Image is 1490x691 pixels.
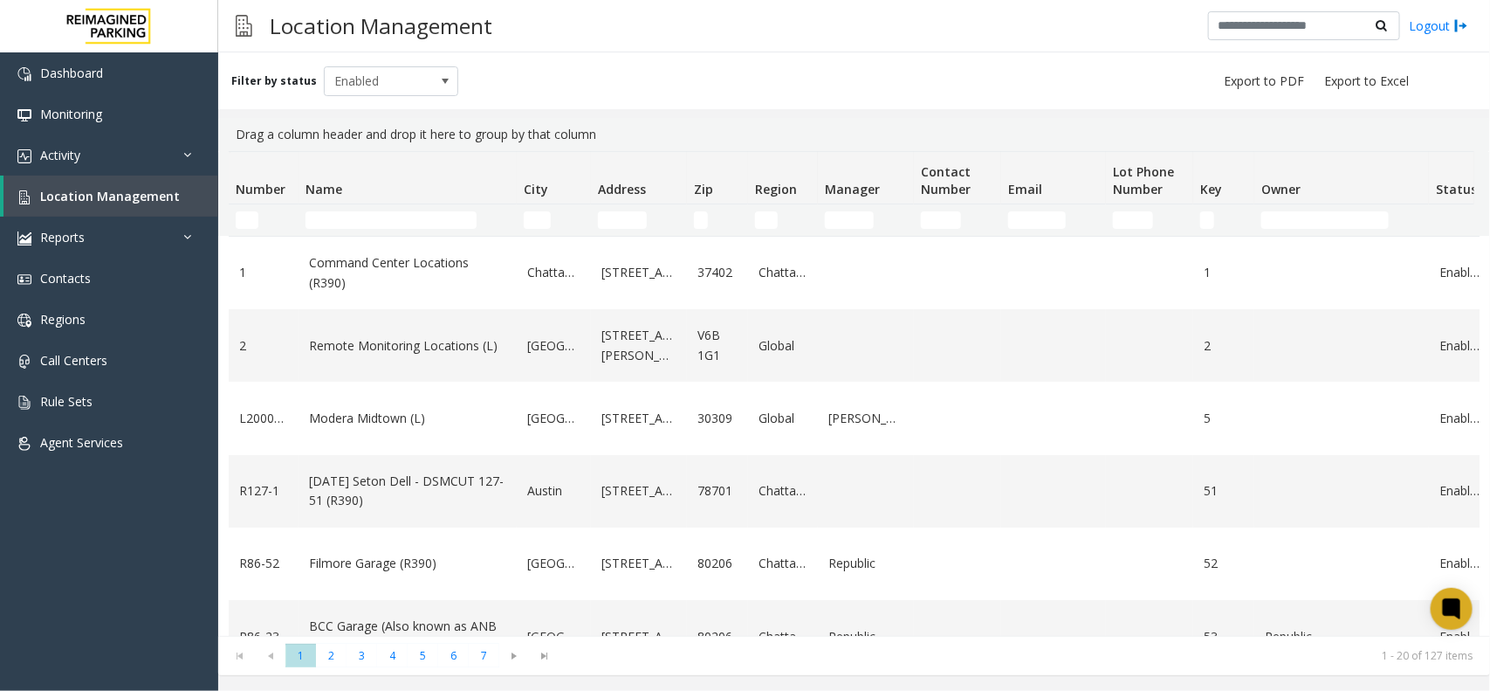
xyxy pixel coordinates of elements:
[40,393,93,410] span: Rule Sets
[347,644,377,667] span: Page 3
[309,409,506,428] a: Modera Midtown (L)
[694,211,708,229] input: Zip Filter
[1439,554,1480,573] a: Enabled
[1254,204,1429,236] td: Owner Filter
[1200,181,1222,197] span: Key
[1265,627,1418,646] a: Republic
[517,204,591,236] td: City Filter
[231,73,317,89] label: Filter by status
[1324,73,1409,90] span: Export to Excel
[503,649,526,663] span: Go to the next page
[1204,554,1244,573] a: 52
[1439,481,1480,501] a: Enabled
[236,211,258,229] input: Number Filter
[687,204,748,236] td: Zip Filter
[828,627,903,646] a: Republic
[601,409,676,428] a: [STREET_ADDRESS]
[755,211,778,229] input: Region Filter
[601,627,676,646] a: [STREET_ADDRESS]
[40,311,86,328] span: Regions
[759,481,807,501] a: Chattanooga
[1113,211,1153,229] input: Lot Phone Number Filter
[299,204,517,236] td: Name Filter
[598,181,646,197] span: Address
[527,409,580,428] a: [GEOGRAPHIC_DATA]
[1439,263,1480,282] a: Enabled
[530,644,560,668] span: Go to the last page
[377,644,408,667] span: Page 4
[1454,17,1468,35] img: logout
[17,437,31,451] img: 'icon'
[533,649,557,663] span: Go to the last page
[1113,163,1174,197] span: Lot Phone Number
[309,336,506,356] a: Remote Monitoring Locations (L)
[697,554,738,573] a: 80206
[306,181,342,197] span: Name
[828,554,903,573] a: Republic
[828,409,903,428] a: [PERSON_NAME]
[239,263,288,282] a: 1
[239,409,288,428] a: L20000500
[17,149,31,163] img: 'icon'
[694,181,713,197] span: Zip
[601,481,676,501] a: [STREET_ADDRESS]
[527,336,580,356] a: [GEOGRAPHIC_DATA]
[239,336,288,356] a: 2
[17,314,31,328] img: 'icon'
[309,472,506,511] a: [DATE] Seton Dell - DSMCUT 127-51 (R390)
[524,181,548,197] span: City
[1204,481,1244,501] a: 51
[1261,181,1301,197] span: Owner
[1409,17,1468,35] a: Logout
[40,106,102,122] span: Monitoring
[1429,152,1490,204] th: Status
[755,181,797,197] span: Region
[40,352,107,369] span: Call Centers
[1008,211,1066,229] input: Email Filter
[1439,336,1480,356] a: Enabled
[3,176,218,217] a: Location Management
[697,409,738,428] a: 30309
[759,409,807,428] a: Global
[17,355,31,369] img: 'icon'
[17,231,31,245] img: 'icon'
[408,644,438,667] span: Page 5
[527,481,580,501] a: Austin
[40,65,103,81] span: Dashboard
[697,263,738,282] a: 37402
[438,644,469,667] span: Page 6
[1439,627,1480,646] a: Enabled
[697,481,738,501] a: 78701
[1200,211,1214,229] input: Key Filter
[598,211,647,229] input: Address Filter
[1317,69,1416,93] button: Export to Excel
[1001,204,1106,236] td: Email Filter
[921,163,971,197] span: Contact Number
[239,627,288,646] a: R86-23
[17,67,31,81] img: 'icon'
[914,204,1001,236] td: Contact Number Filter
[1204,336,1244,356] a: 2
[1261,211,1389,229] input: Owner Filter
[40,147,80,163] span: Activity
[17,108,31,122] img: 'icon'
[1008,181,1042,197] span: Email
[40,188,180,204] span: Location Management
[40,229,85,245] span: Reports
[239,481,288,501] a: R127-1
[285,644,316,667] span: Page 1
[759,263,807,282] a: Chattanooga
[40,270,91,287] span: Contacts
[17,190,31,204] img: 'icon'
[309,253,506,293] a: Command Center Locations (R390)
[1439,409,1480,428] a: Enabled
[601,554,676,573] a: [STREET_ADDRESS]
[261,4,501,47] h3: Location Management
[527,627,580,646] a: [GEOGRAPHIC_DATA]
[1204,409,1244,428] a: 5
[759,336,807,356] a: Global
[469,644,499,667] span: Page 7
[921,211,961,229] input: Contact Number Filter
[601,326,676,365] a: [STREET_ADDRESS][PERSON_NAME]
[1106,204,1193,236] td: Lot Phone Number Filter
